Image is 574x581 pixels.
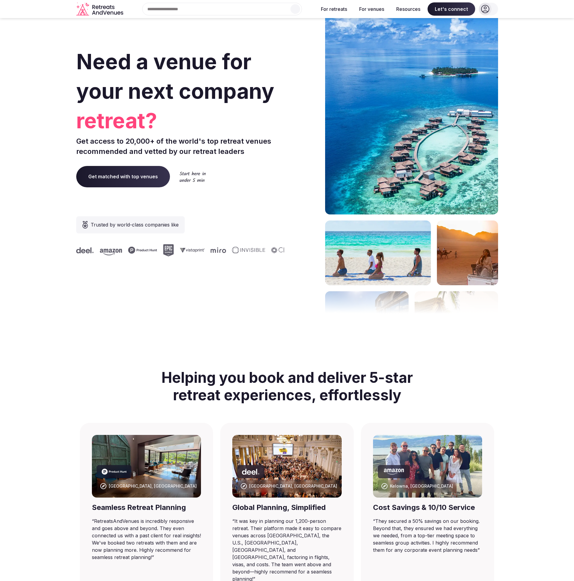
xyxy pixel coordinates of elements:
[316,2,352,16] button: For retreats
[75,247,92,253] svg: Deel company logo
[231,247,264,254] svg: Invisible company logo
[242,469,259,475] svg: Deel company logo
[162,244,172,256] svg: Epic Games company logo
[76,2,124,16] a: Visit the homepage
[76,166,170,187] a: Get matched with top venues
[373,502,482,513] div: Cost Savings & 10/10 Service
[76,49,274,104] span: Need a venue for your next company
[152,362,422,411] h2: Helping you book and deliver 5-star retreat experiences, effortlessly
[92,517,201,561] blockquote: “ RetreatsAndVenues is incredibly responsive and goes above and beyond. They even connected us wi...
[92,435,201,498] img: Barcelona, Spain
[76,136,285,156] p: Get access to 20,000+ of the world's top retreat venues recommended and vetted by our retreat lea...
[232,502,342,513] div: Global Planning, Simplified
[180,171,206,182] img: Start here in under 5 min
[91,221,179,228] span: Trusted by world-class companies like
[92,502,201,513] div: Seamless Retreat Planning
[76,106,285,136] span: retreat?
[354,2,389,16] button: For venues
[437,220,498,285] img: woman sitting in back of truck with camels
[373,517,482,554] blockquote: “ They secured a 50% savings on our booking. Beyond that, they ensured we had everything we neede...
[76,2,124,16] svg: Retreats and Venues company logo
[390,483,453,489] div: Kelowna, [GEOGRAPHIC_DATA]
[232,435,342,498] img: Punta Umbria, Spain
[325,220,431,285] img: yoga on tropical beach
[249,483,337,489] div: [GEOGRAPHIC_DATA], [GEOGRAPHIC_DATA]
[391,2,425,16] button: Resources
[109,483,197,489] div: [GEOGRAPHIC_DATA], [GEOGRAPHIC_DATA]
[373,435,482,498] img: Kelowna, Canada
[428,2,475,16] span: Let's connect
[209,247,224,253] svg: Miro company logo
[178,248,203,253] svg: Vistaprint company logo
